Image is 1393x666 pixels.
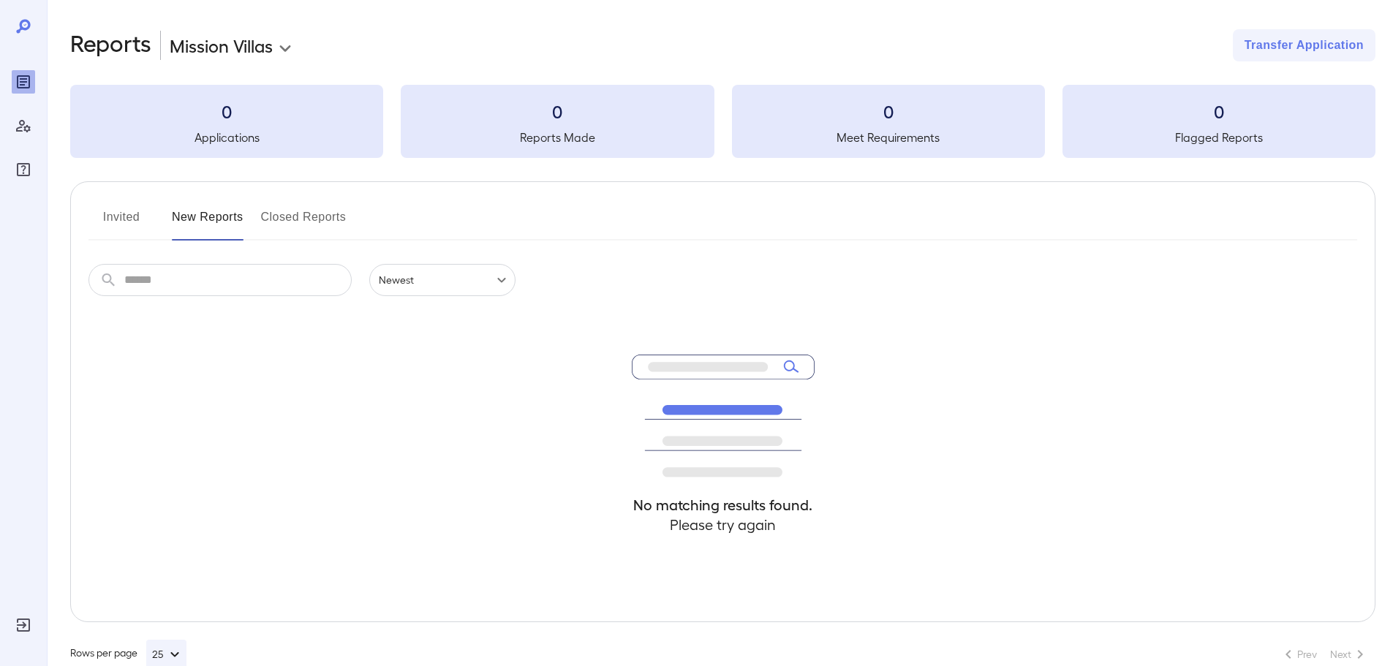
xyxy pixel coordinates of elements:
h5: Meet Requirements [732,129,1045,146]
p: Mission Villas [170,34,273,57]
h4: No matching results found. [632,495,815,515]
h2: Reports [70,29,151,61]
div: FAQ [12,158,35,181]
h5: Reports Made [401,129,714,146]
h3: 0 [401,99,714,123]
nav: pagination navigation [1273,643,1375,666]
button: Transfer Application [1233,29,1375,61]
h3: 0 [732,99,1045,123]
h3: 0 [70,99,383,123]
div: Reports [12,70,35,94]
h5: Applications [70,129,383,146]
h4: Please try again [632,515,815,534]
h3: 0 [1062,99,1375,123]
div: Newest [369,264,516,296]
div: Manage Users [12,114,35,137]
div: Log Out [12,613,35,637]
button: Invited [88,205,154,241]
button: New Reports [172,205,244,241]
button: Closed Reports [261,205,347,241]
h5: Flagged Reports [1062,129,1375,146]
summary: 0Applications0Reports Made0Meet Requirements0Flagged Reports [70,85,1375,158]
